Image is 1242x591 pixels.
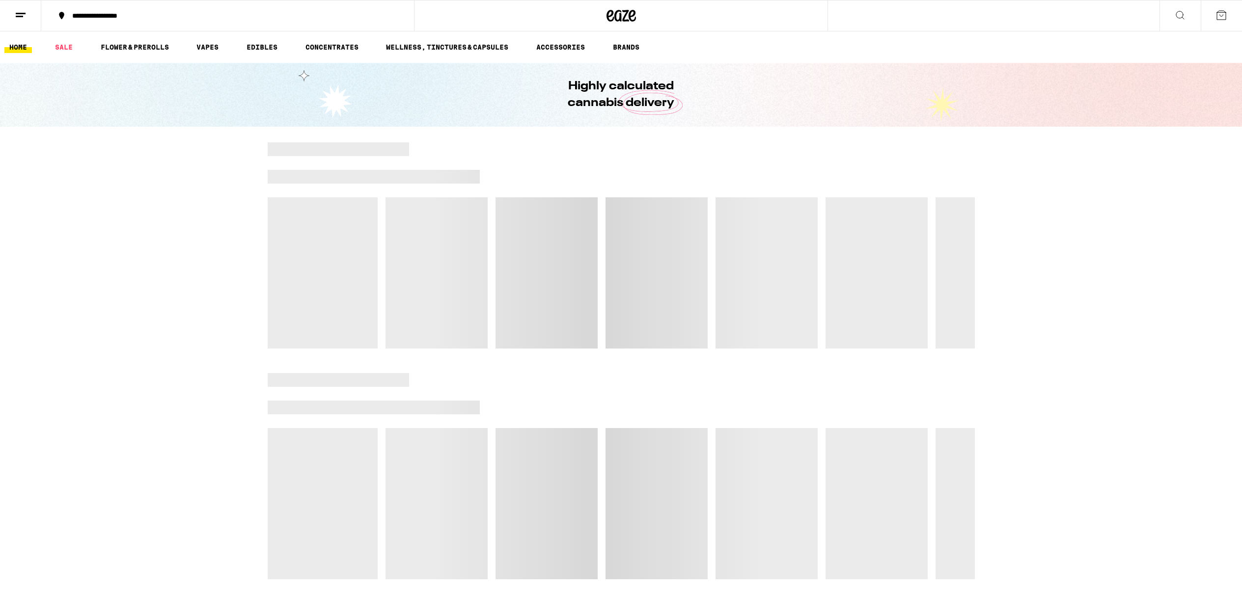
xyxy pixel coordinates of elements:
[50,41,78,53] a: SALE
[540,78,702,111] h1: Highly calculated cannabis delivery
[192,41,223,53] a: VAPES
[242,41,282,53] a: EDIBLES
[301,41,363,53] a: CONCENTRATES
[96,41,174,53] a: FLOWER & PREROLLS
[531,41,590,53] a: ACCESSORIES
[381,41,513,53] a: WELLNESS, TINCTURES & CAPSULES
[4,41,32,53] a: HOME
[608,41,644,53] button: BRANDS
